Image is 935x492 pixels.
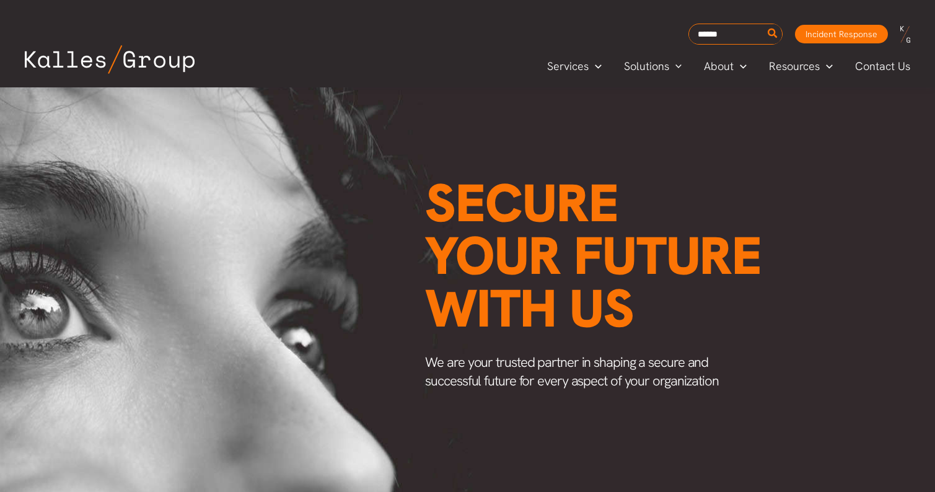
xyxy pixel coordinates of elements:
span: Services [547,57,589,76]
a: ResourcesMenu Toggle [758,57,844,76]
span: Menu Toggle [734,57,747,76]
span: Menu Toggle [820,57,833,76]
span: We are your trusted partner in shaping a secure and successful future for every aspect of your or... [425,353,719,390]
a: ServicesMenu Toggle [536,57,613,76]
a: SolutionsMenu Toggle [613,57,693,76]
nav: Primary Site Navigation [536,56,923,76]
a: AboutMenu Toggle [693,57,758,76]
span: Contact Us [855,57,910,76]
span: Menu Toggle [589,57,602,76]
span: About [704,57,734,76]
span: Menu Toggle [669,57,682,76]
span: Secure your future with us [425,169,762,343]
span: Solutions [624,57,669,76]
a: Contact Us [844,57,923,76]
button: Search [765,24,781,44]
img: Kalles Group [25,45,195,74]
span: Resources [769,57,820,76]
a: Incident Response [795,25,888,43]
